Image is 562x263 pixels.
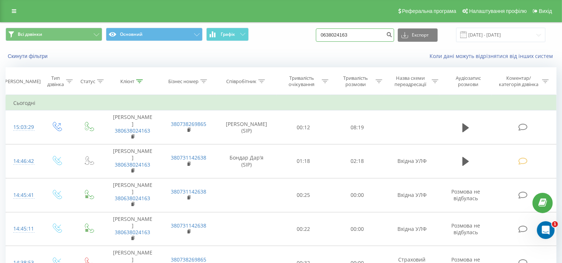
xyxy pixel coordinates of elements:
[216,110,276,144] td: [PERSON_NAME] (SIP)
[316,28,394,42] input: Пошук за номером
[277,110,331,144] td: 00:12
[115,127,150,134] a: 380638024163
[330,212,384,246] td: 00:00
[330,144,384,178] td: 02:18
[6,53,51,59] button: Скинути фільтри
[115,161,150,168] a: 380638024163
[105,144,161,178] td: [PERSON_NAME]
[171,188,206,195] a: 380731142638
[283,75,320,88] div: Тривалість очікування
[221,32,235,37] span: Графік
[13,222,33,236] div: 14:45:11
[451,222,480,236] span: Розмова не відбулась
[539,8,552,14] span: Вихід
[13,154,33,168] div: 14:46:42
[330,110,384,144] td: 08:19
[447,75,490,88] div: Аудіозапис розмови
[171,154,206,161] a: 380731142638
[6,28,102,41] button: Всі дзвінки
[384,178,440,212] td: Вхідна УЛФ
[451,188,480,202] span: Розмова не відбулась
[469,8,527,14] span: Налаштування профілю
[537,221,555,239] iframe: Intercom live chat
[171,256,206,263] a: 380738269865
[277,212,331,246] td: 00:22
[497,75,540,88] div: Коментар/категорія дзвінка
[337,75,374,88] div: Тривалість розмови
[47,75,64,88] div: Тип дзвінка
[105,178,161,212] td: [PERSON_NAME]
[106,28,203,41] button: Основний
[6,96,556,110] td: Сьогодні
[18,31,42,37] span: Всі дзвінки
[226,78,256,85] div: Співробітник
[13,120,33,134] div: 15:03:29
[13,188,33,202] div: 14:45:41
[171,120,206,127] a: 380738269865
[206,28,249,41] button: Графік
[171,222,206,229] a: 380731142638
[3,78,41,85] div: [PERSON_NAME]
[402,8,456,14] span: Реферальна програма
[552,221,558,227] span: 1
[168,78,199,85] div: Бізнес номер
[80,78,95,85] div: Статус
[384,144,440,178] td: Вхідна УЛФ
[277,144,331,178] td: 01:18
[330,178,384,212] td: 00:00
[384,212,440,246] td: Вхідна УЛФ
[120,78,134,85] div: Клієнт
[105,110,161,144] td: [PERSON_NAME]
[216,144,276,178] td: Бондар Дарʼя (SIP)
[277,178,331,212] td: 00:25
[391,75,430,88] div: Назва схеми переадресації
[430,52,556,59] a: Коли дані можуть відрізнятися вiд інших систем
[398,28,438,42] button: Експорт
[105,212,161,246] td: [PERSON_NAME]
[115,195,150,202] a: 380638024163
[115,229,150,236] a: 380638024163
